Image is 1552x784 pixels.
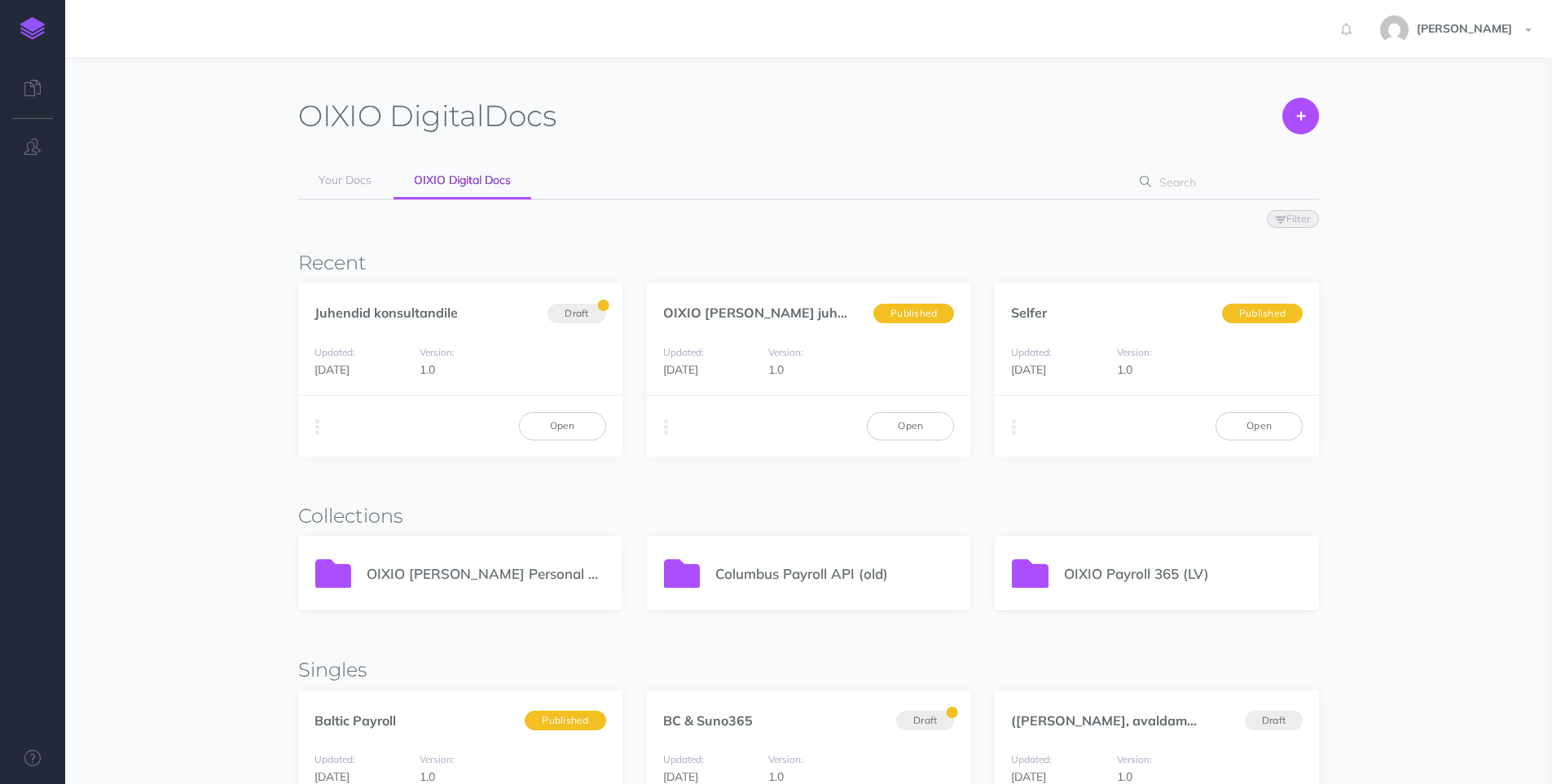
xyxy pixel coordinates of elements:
small: Version: [1117,346,1152,358]
small: Version: [768,346,803,358]
span: 1.0 [420,362,435,377]
span: 1.0 [1117,769,1132,784]
small: Version: [420,346,455,358]
img: icon-folder.svg [1012,559,1049,588]
a: OIXIO Digital Docs [393,163,531,199]
small: Updated: [314,753,355,765]
a: Open [1216,412,1303,440]
i: More actions [664,416,668,439]
a: Your Docs [298,163,392,199]
span: OIXIO Digital [298,98,484,134]
h3: Recent [298,252,1319,274]
img: icon-folder.svg [664,559,701,588]
i: More actions [315,416,319,439]
img: icon-folder.svg [315,559,352,588]
i: More actions [1012,416,1016,439]
h3: Collections [298,506,1319,527]
a: ([PERSON_NAME], avaldamata... [1011,712,1218,729]
small: Updated: [314,346,355,358]
span: [DATE] [314,362,350,377]
button: Filter [1267,210,1319,228]
a: Juhendid konsultandile [314,304,458,321]
p: OIXIO [PERSON_NAME] Personal 365 [367,563,605,585]
span: Your Docs [319,173,372,187]
small: Updated: [1011,346,1052,358]
small: Version: [420,753,455,765]
img: 04dfba1875f11d852eb94da576efee55.jpg [1380,15,1409,44]
span: 1.0 [768,362,784,377]
span: [DATE] [1011,769,1046,784]
small: Version: [1117,753,1152,765]
span: 1.0 [768,769,784,784]
span: [DATE] [314,769,350,784]
input: Search [1154,168,1294,197]
small: Version: [768,753,803,765]
span: 1.0 [420,769,435,784]
span: [DATE] [1011,362,1046,377]
span: [PERSON_NAME] [1409,21,1520,36]
h3: Singles [298,659,1319,681]
h1: Docs [298,98,556,134]
a: OIXIO [PERSON_NAME] juhend [663,304,861,321]
a: Selfer [1011,304,1047,321]
small: Updated: [663,753,704,765]
img: logo-mark.svg [20,17,45,40]
small: Updated: [1011,753,1052,765]
p: OIXIO Payroll 365 (LV) [1064,563,1303,585]
a: Open [867,412,954,440]
span: [DATE] [663,769,698,784]
p: Columbus Payroll API (old) [715,563,954,585]
a: BC & Suno365 [663,712,753,729]
a: Baltic Payroll [314,712,396,729]
small: Updated: [663,346,704,358]
span: OIXIO Digital Docs [414,173,511,187]
span: [DATE] [663,362,698,377]
a: Open [519,412,606,440]
span: 1.0 [1117,362,1132,377]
